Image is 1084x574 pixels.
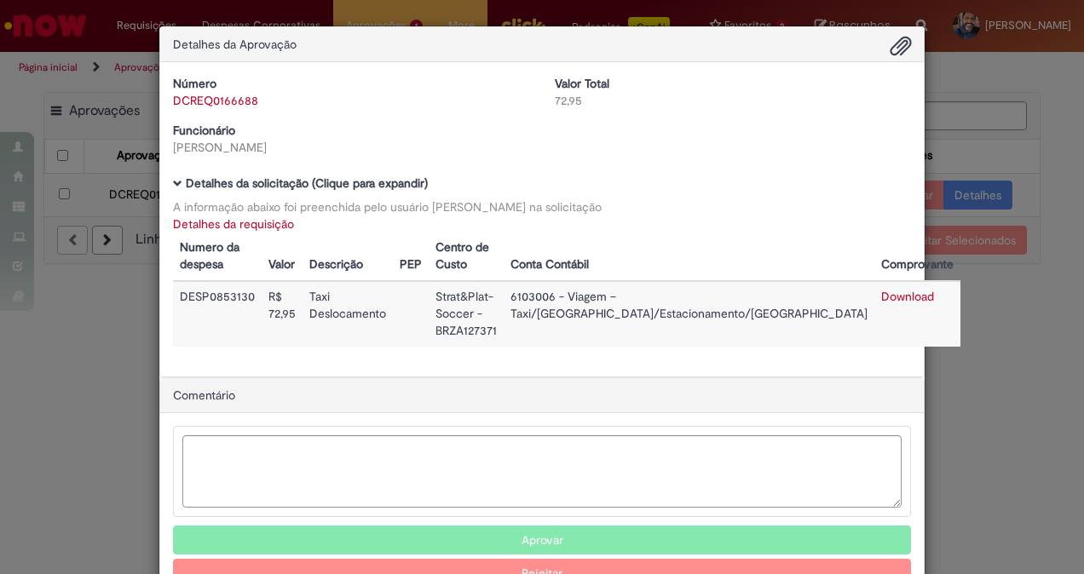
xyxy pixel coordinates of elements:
[173,198,911,215] div: A informação abaixo foi preenchida pelo usuário [PERSON_NAME] na solicitação
[173,281,262,347] td: DESP0853130
[303,281,393,347] td: Taxi Deslocamento
[504,281,874,347] td: 6103006 - Viagem – Taxi/[GEOGRAPHIC_DATA]/Estacionamento/[GEOGRAPHIC_DATA]
[262,281,303,347] td: R$ 72,95
[555,76,609,91] b: Valor Total
[429,232,504,281] th: Centro de Custo
[173,37,297,52] span: Detalhes da Aprovação
[874,232,960,281] th: Comprovante
[303,232,393,281] th: Descrição
[173,123,235,138] b: Funcionário
[173,525,911,554] button: Aprovar
[173,177,911,190] h5: Detalhes da solicitação (Clique para expandir)
[262,232,303,281] th: Valor
[555,92,911,109] div: 72,95
[186,175,428,191] b: Detalhes da solicitação (Clique para expandir)
[173,232,262,281] th: Numero da despesa
[393,232,429,281] th: PEP
[173,93,258,108] a: DCREQ0166688
[504,232,874,281] th: Conta Contábil
[429,281,504,347] td: Strat&Plat- Soccer - BRZA127371
[173,387,235,403] span: Comentário
[173,216,294,232] a: Detalhes da requisição
[173,139,529,156] div: [PERSON_NAME]
[881,289,934,304] a: Download
[173,76,216,91] b: Número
